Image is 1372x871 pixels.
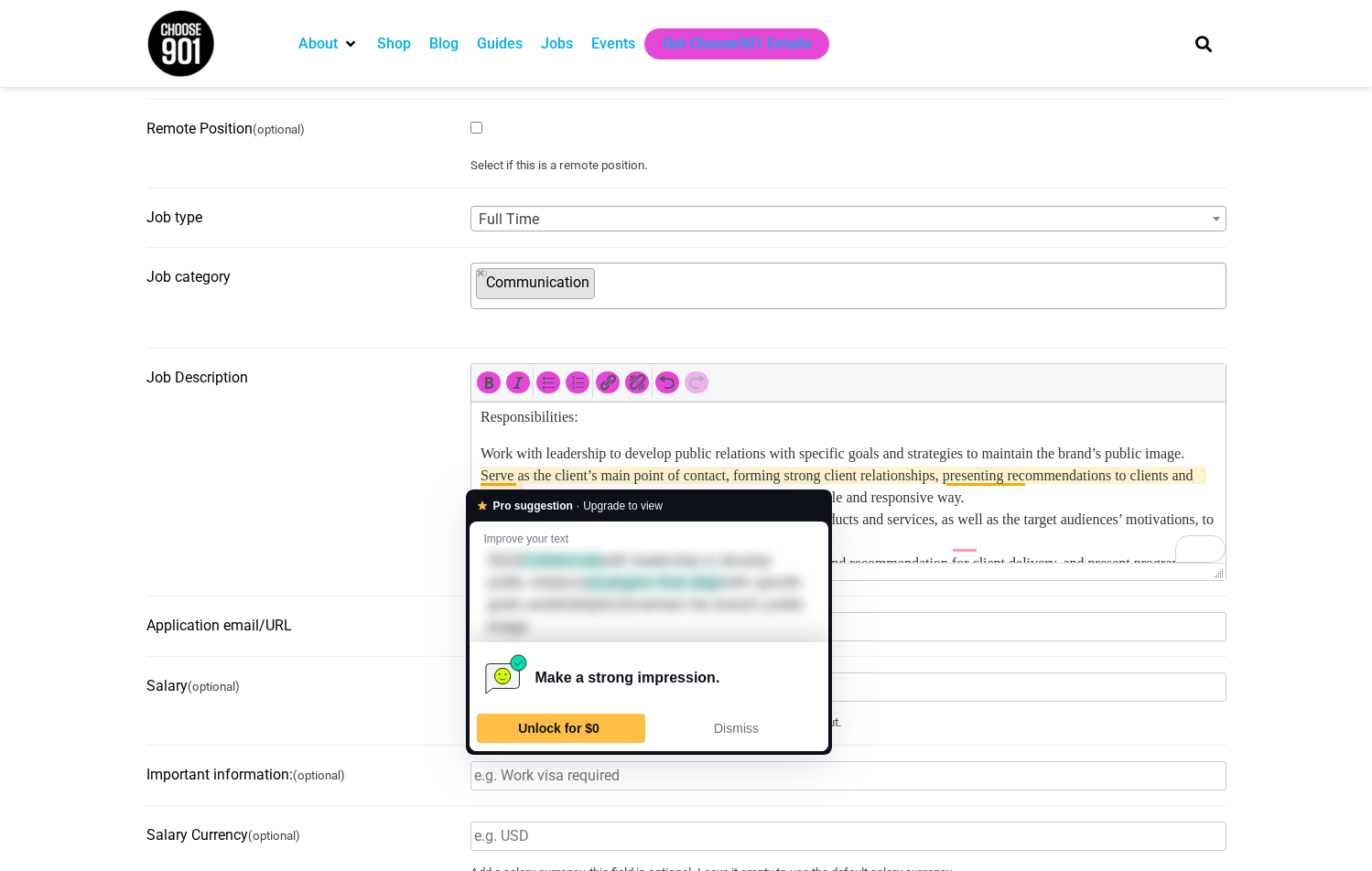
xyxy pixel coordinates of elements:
[470,612,1226,641] input: Enter an email address or website URL
[471,402,1226,563] iframe: Rich Text Area. Press Control-Option-H for help.
[289,28,368,59] div: About
[248,829,300,843] small: (optional)
[624,371,650,394] div: Remove link (⌃⌥S)
[477,264,486,282] span: ×
[470,822,1226,851] input: e.g. USD
[470,672,1226,702] input: e.g. USD$ 40,000
[595,371,621,394] div: Insert/edit link (⌘K)
[188,680,240,694] small: (optional)
[146,263,459,292] label: Job category
[505,371,531,394] div: Italic (⌘I)
[377,33,411,55] a: Shop
[253,123,305,136] small: (optional)
[146,821,459,851] label: Salary Currency
[470,158,1226,173] small: Select if this is a remote position.
[481,274,589,291] span: Communication
[476,268,595,299] li: Communication
[470,206,1226,231] span: Full Time
[654,371,680,394] div: Undo (⌘Z)
[146,363,459,392] label: Job Description
[476,317,487,333] textarea: Search
[663,33,811,55] a: Get Choose901 Emails
[535,371,561,394] div: Bulleted list (⌃⌥U)
[477,269,487,278] button: Remove item
[471,207,1226,232] span: Full Time
[470,715,1226,730] small: Job listings with salaries receive 400% more views than those without.
[289,28,1164,59] nav: Main nav
[470,761,1226,790] input: e.g. Work visa required
[565,371,590,394] div: Numbered list (⌃⌥O)
[146,203,459,232] label: Job type
[684,371,709,394] div: Redo (⌘Y)
[146,611,459,640] label: Application email/URL
[477,33,523,55] a: Guides
[1188,28,1218,59] div: Search
[541,33,573,55] a: Jobs
[9,41,745,458] p: Work with leadership to develop public relations with specific goals and strategies to maintain t...
[146,114,459,145] label: Remote Position
[146,672,459,702] label: Salary
[476,371,502,394] div: Bold (⌘B)
[298,33,338,55] a: About
[293,769,345,782] small: (optional)
[429,33,459,55] a: Blog
[146,760,459,790] label: Important information:
[591,33,635,55] a: Events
